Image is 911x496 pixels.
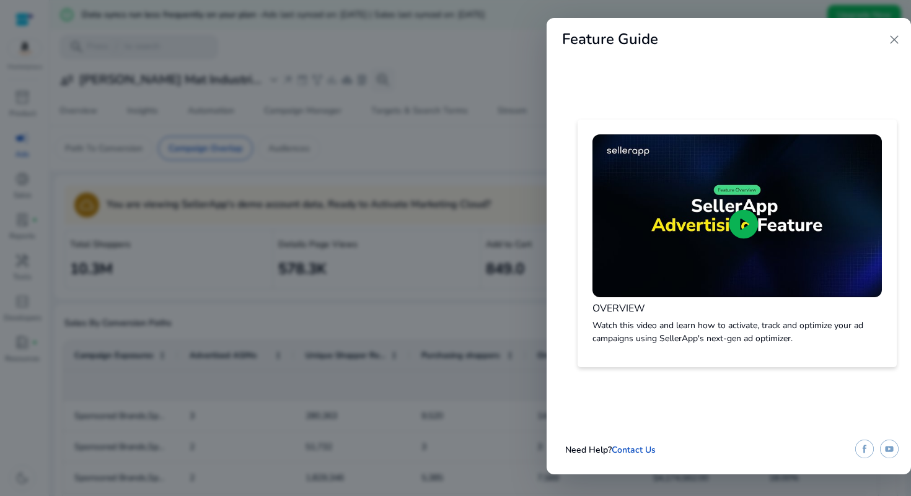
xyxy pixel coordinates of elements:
p: Watch this video and learn how to activate, track and optimize your ad campaigns using SellerApp'... [592,319,882,345]
a: Contact Us [612,444,656,456]
h5: Need Help? [565,445,656,456]
span: play_circle [726,207,761,241]
h4: OVERVIEW [592,303,882,315]
img: sddefault.jpg [592,134,882,297]
span: close [887,32,902,47]
h2: Feature Guide [562,30,658,48]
